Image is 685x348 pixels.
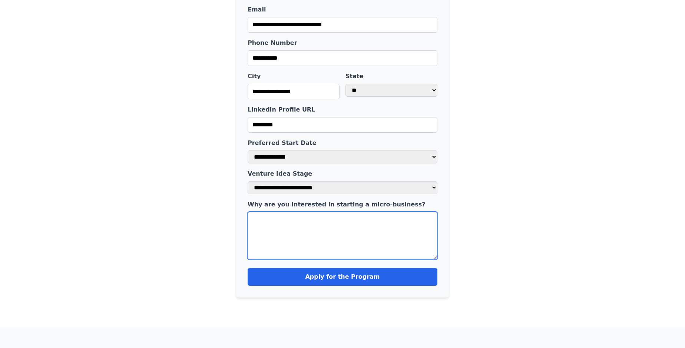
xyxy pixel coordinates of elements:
[345,72,437,81] label: State
[248,72,340,81] label: City
[248,105,437,114] label: LinkedIn Profile URL
[248,200,437,209] label: Why are you interested in starting a micro-business?
[248,268,437,286] button: Apply for the Program
[248,169,437,178] label: Venture Idea Stage
[248,5,437,14] label: Email
[248,39,437,47] label: Phone Number
[248,139,437,148] label: Preferred Start Date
